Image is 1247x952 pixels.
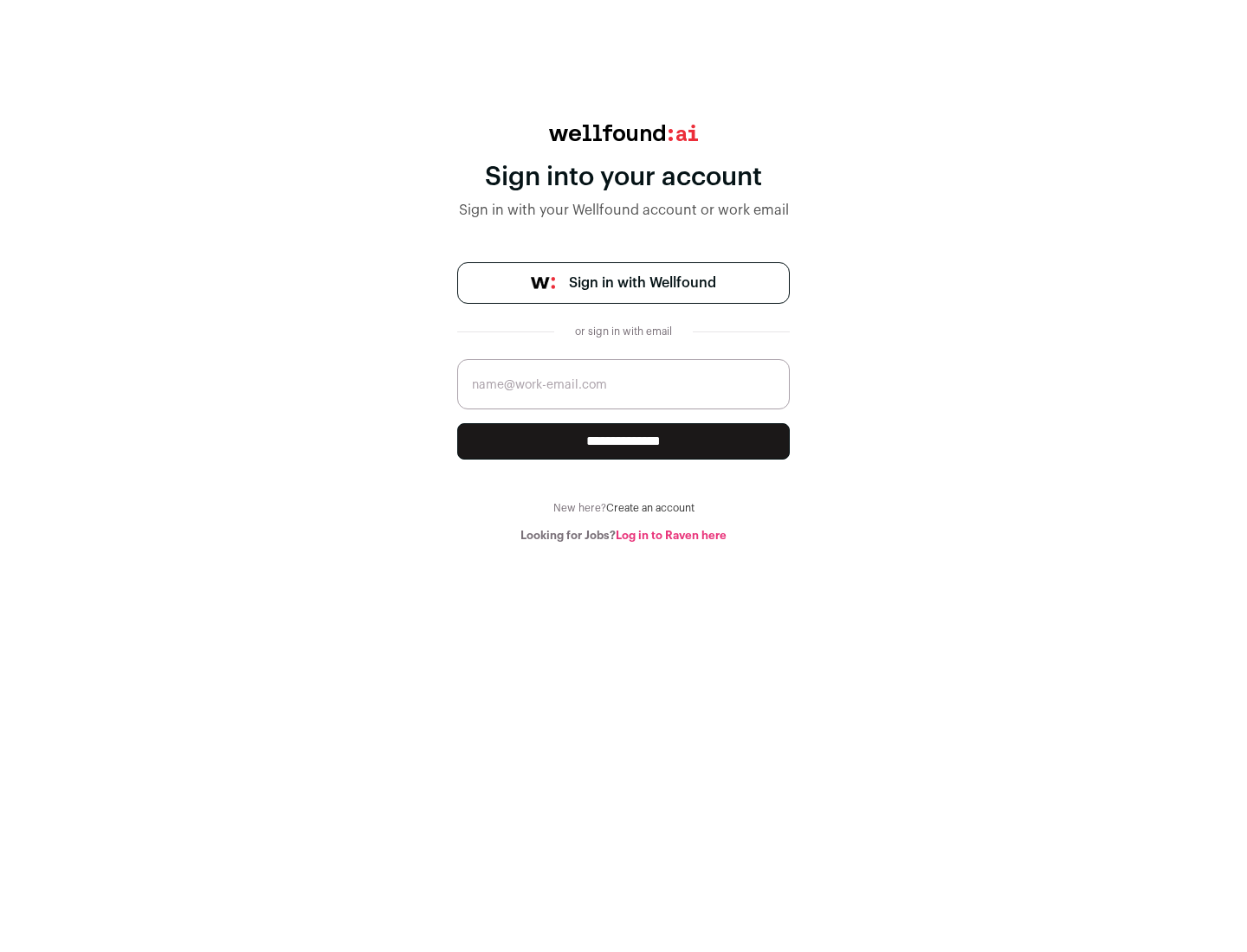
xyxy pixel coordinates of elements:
[606,503,695,513] a: Create an account
[457,501,790,515] div: New here?
[531,277,555,289] img: wellfound-symbol-flush-black-fb3c872781a75f747ccb3a119075da62bfe97bd399995f84a933054e44a575c4.png
[457,529,790,543] div: Looking for Jobs?
[569,273,716,293] span: Sign in with Wellfound
[457,262,790,304] a: Sign in with Wellfound
[457,200,790,221] div: Sign in with your Wellfound account or work email
[457,162,790,193] div: Sign into your account
[457,359,790,409] input: name@work-email.com
[568,325,679,338] div: or sign in with email
[549,125,698,141] img: wellfound:ai
[616,530,727,541] a: Log in to Raven here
